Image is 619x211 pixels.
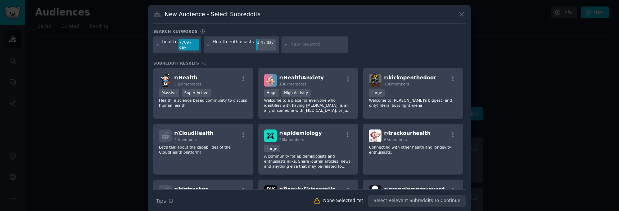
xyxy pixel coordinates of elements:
span: Tips [156,197,166,205]
span: 3.6M members [174,82,202,86]
span: r/ Health [174,75,197,80]
div: health [162,39,176,50]
img: HealthAnxiety [264,74,277,87]
div: 7709 / day [179,39,199,50]
span: r/ biotracker [174,186,208,192]
p: Connecting with other health and longevity enthusiasts. [369,145,457,155]
span: 44 members [174,137,197,142]
span: 136k members [279,82,307,86]
h3: New Audience - Select Subreddits [165,10,261,18]
div: Huge [264,89,279,97]
p: Welcome to [PERSON_NAME]'s biggest (and only) literal boss fight arena! [369,98,457,108]
img: epidemiology [264,129,277,142]
span: r/ BeautySkincareHealth [279,186,347,192]
span: r/ kickopenthedoor [384,75,436,80]
div: High Activity [281,89,311,97]
p: Let's talk about the capabilities of the CloudHealth platform! [159,145,248,155]
div: Health enthusiasts [213,39,254,50]
span: 65 members [384,137,407,142]
h3: Search keywords [153,29,198,34]
span: r/ grapplersgraveyard [384,186,444,192]
button: Tips [153,195,176,207]
input: New Keyword [290,41,345,48]
span: 26k members [279,137,304,142]
span: 13k members [384,82,409,86]
div: Massive [159,89,179,97]
div: None Selected Yet [323,198,363,204]
div: Super Active [182,89,211,97]
span: Subreddit Results [153,61,199,66]
img: BeautySkincareHealth [264,185,277,198]
span: 43 [202,61,207,65]
p: A community for epidemiologists and enthusiasts alike. Share journal articles, news, and anything... [264,154,353,169]
p: Welcome to a place for everyone who identifies with having [MEDICAL_DATA], is an ally of someone ... [264,98,353,113]
img: grapplersgraveyard [369,185,381,198]
span: r/ HealthAnxiety [279,75,324,80]
div: Large [369,89,385,97]
img: kickopenthedoor [369,74,381,87]
span: r/ epidemiology [279,130,322,136]
span: r/ CloudHealth [174,130,213,136]
img: trackourhealth [369,129,381,142]
div: 1.4 / day [256,39,276,45]
p: Health, a science-based community to discuss human health [159,98,248,108]
img: Health [159,74,172,87]
div: Large [264,145,280,152]
span: r/ trackourhealth [384,130,430,136]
